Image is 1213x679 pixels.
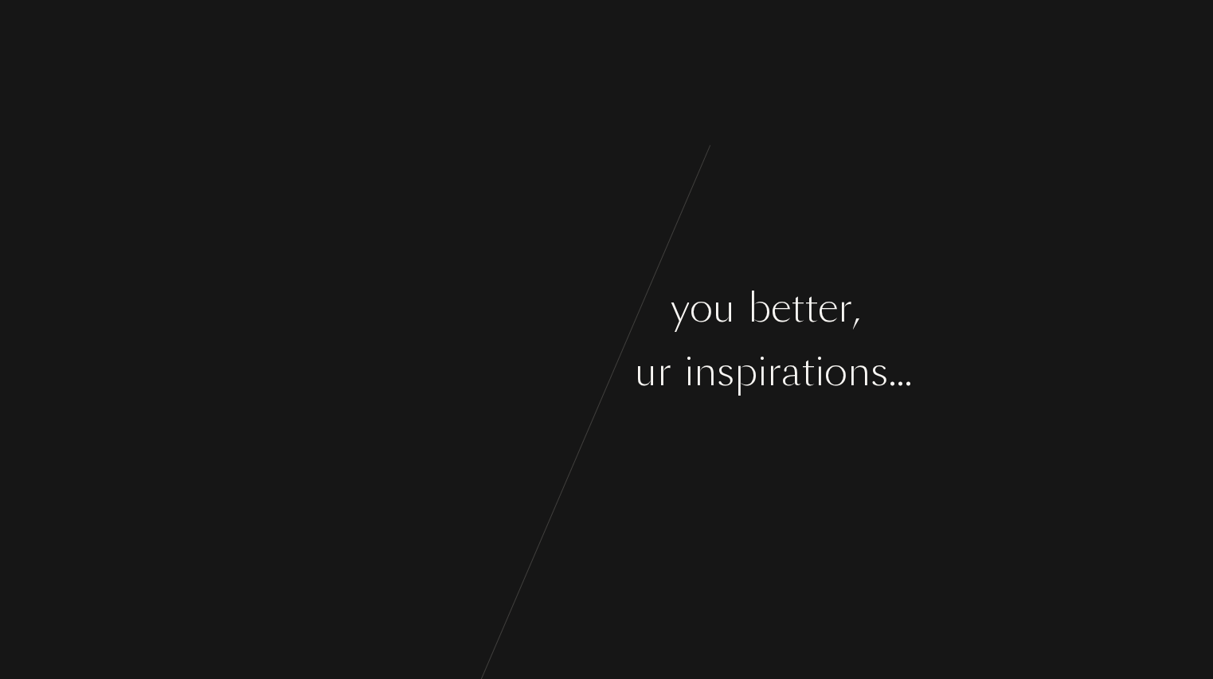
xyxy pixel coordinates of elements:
[824,341,847,401] div: o
[448,278,471,338] div: g
[534,341,557,401] div: n
[781,341,801,401] div: a
[804,278,818,338] div: t
[801,341,815,401] div: t
[847,341,871,401] div: n
[771,278,791,338] div: e
[471,278,491,338] div: e
[399,341,413,401] div: t
[852,278,860,338] div: ,
[690,278,713,338] div: o
[413,341,432,401] div: a
[514,341,534,401] div: a
[694,341,717,401] div: n
[566,278,586,338] div: k
[635,341,657,401] div: u
[372,341,386,401] div: r
[871,341,888,401] div: s
[904,341,912,401] div: .
[450,341,464,401] div: t
[713,278,735,338] div: u
[432,341,450,401] div: s
[417,278,435,338] div: s
[464,341,483,401] div: e
[791,278,804,338] div: t
[609,278,632,338] div: o
[818,278,838,338] div: e
[684,341,694,401] div: i
[530,278,554,338] div: o
[397,278,410,338] div: t
[657,341,671,401] div: r
[593,341,612,401] div: y
[671,278,690,338] div: y
[350,341,372,401] div: u
[354,278,377,338] div: L
[717,341,734,401] div: s
[517,278,530,338] div: t
[302,341,327,401] div: Y
[483,341,501,401] div: s
[757,341,767,401] div: i
[734,341,757,401] div: p
[888,341,896,401] div: .
[815,341,824,401] div: i
[632,278,658,338] div: w
[410,278,417,338] div: ’
[767,341,781,401] div: r
[491,278,504,338] div: t
[748,278,771,338] div: b
[838,278,852,338] div: r
[327,341,350,401] div: o
[612,341,635,401] div: o
[557,341,580,401] div: d
[586,278,609,338] div: n
[377,278,397,338] div: e
[896,341,904,401] div: .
